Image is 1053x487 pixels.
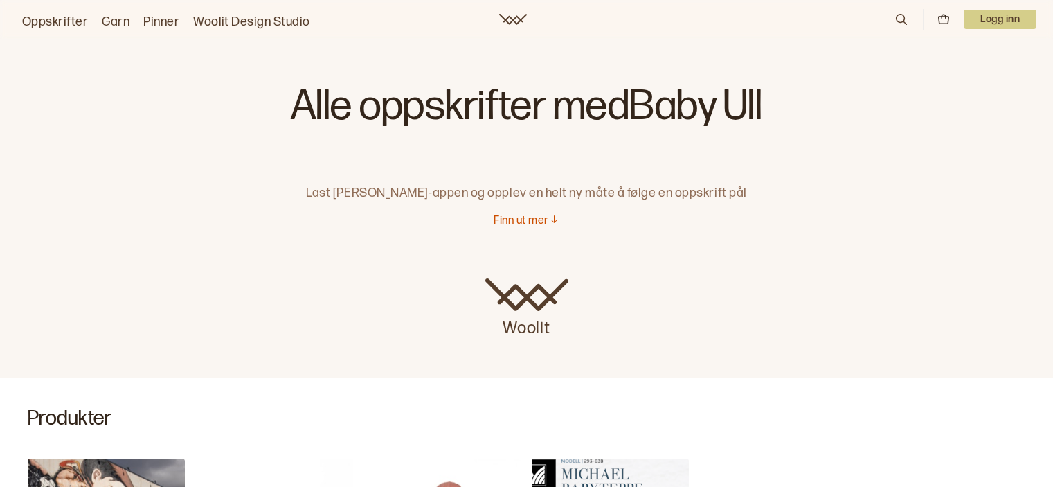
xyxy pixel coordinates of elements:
img: Woolit [485,278,568,312]
p: Finn ut mer [494,214,548,229]
a: Woolit [485,278,568,339]
p: Logg inn [964,10,1036,29]
p: Woolit [485,312,568,339]
button: User dropdown [964,10,1036,29]
a: Woolit Design Studio [193,12,310,32]
button: Finn ut mer [494,214,559,229]
a: Oppskrifter [22,12,88,32]
p: Last [PERSON_NAME]-appen og opplev en helt ny måte å følge en oppskrift på! [263,161,790,203]
a: Woolit [499,14,527,25]
a: Garn [102,12,129,32]
a: Pinner [143,12,179,32]
h1: Alle oppskrifter med Baby Ull [263,83,790,139]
